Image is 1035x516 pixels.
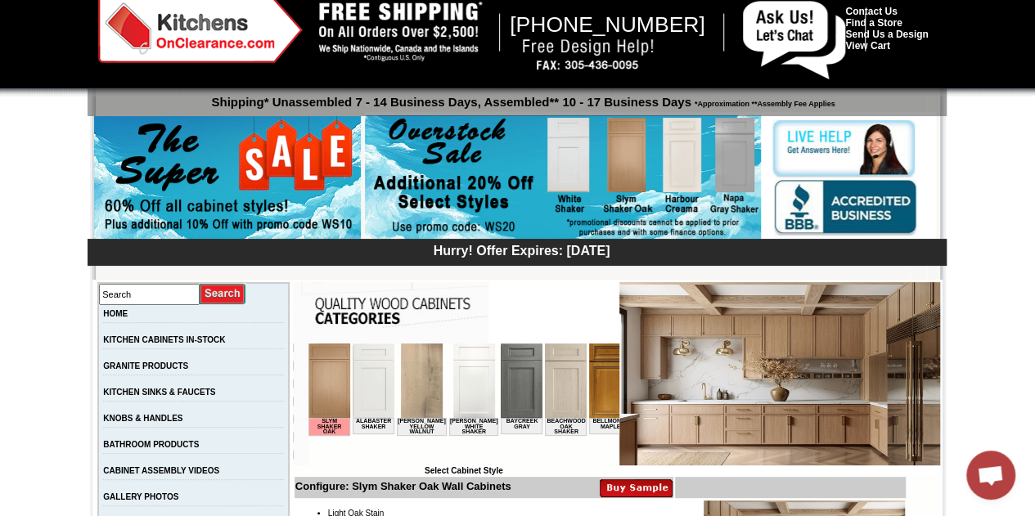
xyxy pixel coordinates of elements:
img: Slym Shaker Oak [619,282,940,465]
span: *Approximation **Assembly Fee Applies [691,96,835,108]
a: KITCHEN CABINETS IN-STOCK [103,335,225,344]
a: CABINET ASSEMBLY VIDEOS [103,466,219,475]
a: Find a Store [845,17,902,29]
a: KITCHEN SINKS & FAUCETS [103,388,215,397]
span: [PHONE_NUMBER] [510,12,705,37]
b: Configure: Slym Shaker Oak Wall Cabinets [295,480,511,492]
a: BATHROOM PRODUCTS [103,440,199,449]
iframe: Browser incompatible [308,343,619,466]
b: Select Cabinet Style [425,466,503,475]
div: Open chat [966,451,1015,500]
a: KNOBS & HANDLES [103,414,182,423]
p: Shipping* Unassembled 7 - 14 Business Days, Assembled** 10 - 17 Business Days [96,87,947,109]
a: Send Us a Design [845,29,928,40]
a: HOME [103,309,128,318]
a: View Cart [845,40,889,52]
a: GALLERY PHOTOS [103,492,178,501]
td: Bellmonte Maple [281,74,322,91]
a: GRANITE PRODUCTS [103,361,188,370]
a: Contact Us [845,6,897,17]
input: Submit [200,283,246,305]
div: Hurry! Offer Expires: [DATE] [96,241,947,258]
